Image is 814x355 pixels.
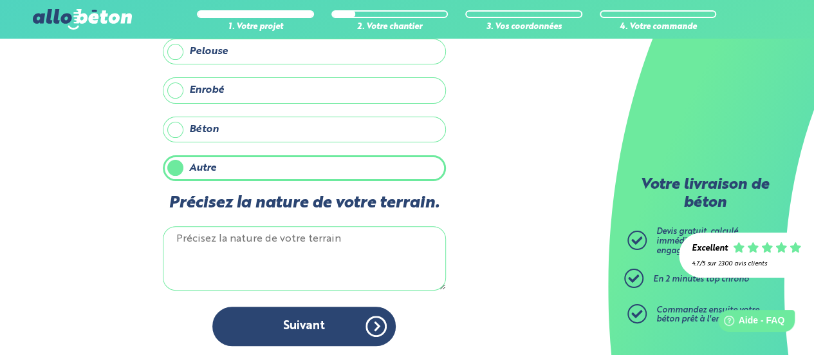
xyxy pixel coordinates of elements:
div: Excellent [692,244,728,254]
div: 4.7/5 sur 2300 avis clients [692,260,801,267]
label: Béton [163,117,446,142]
button: Suivant [212,307,396,346]
label: Précisez la nature de votre terrain. [163,194,446,213]
div: 1. Votre projet [197,23,314,32]
span: Devis gratuit, calculé immédiatement et sans engagement [656,227,750,254]
label: Pelouse [163,39,446,64]
iframe: Help widget launcher [699,305,800,341]
div: 2. Votre chantier [331,23,449,32]
span: Commandez ensuite votre béton prêt à l'emploi [656,306,759,324]
div: 3. Vos coordonnées [465,23,582,32]
div: 4. Votre commande [600,23,717,32]
label: Autre [163,155,446,181]
span: En 2 minutes top chrono [653,275,749,283]
p: Votre livraison de béton [631,177,779,212]
label: Enrobé [163,77,446,103]
img: allobéton [33,9,132,30]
